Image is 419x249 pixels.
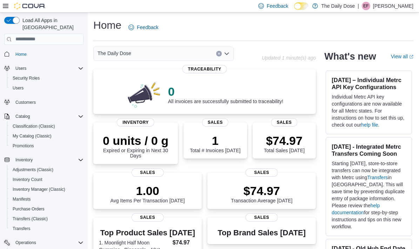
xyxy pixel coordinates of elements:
[332,160,406,230] p: Starting [DATE], store-to-store transfers can now be integrated with Metrc using in [GEOGRAPHIC_D...
[13,133,52,139] span: My Catalog (Classic)
[168,85,283,104] div: All invoices are successfully submitted to traceability!
[13,64,84,73] span: Users
[358,2,359,10] p: |
[245,213,278,222] span: Sales
[99,134,172,148] p: 0 units / 0 g
[137,24,158,31] span: Feedback
[332,76,406,90] h3: [DATE] – Individual Metrc API Key Configurations
[10,224,84,233] span: Transfers
[99,229,196,237] h3: Top Product Sales [DATE]
[324,51,376,62] h2: What's new
[13,85,24,91] span: Users
[10,132,54,140] a: My Catalog (Classic)
[7,121,86,131] button: Classification (Classic)
[190,134,240,153] div: Total # Invoices [DATE]
[13,112,33,121] button: Catalog
[10,74,84,82] span: Security Roles
[111,184,185,203] div: Avg Items Per Transaction [DATE]
[7,194,86,204] button: Manifests
[264,134,305,153] div: Total Sales [DATE]
[13,187,65,192] span: Inventory Manager (Classic)
[13,216,48,222] span: Transfers (Classic)
[93,18,121,32] h1: Home
[13,238,39,247] button: Operations
[13,64,29,73] button: Users
[224,51,230,56] button: Open list of options
[7,204,86,214] button: Purchase Orders
[7,141,86,151] button: Promotions
[332,143,406,157] h3: [DATE] - Integrated Metrc Transfers Coming Soon
[10,132,84,140] span: My Catalog (Classic)
[267,2,288,9] span: Feedback
[294,2,309,10] input: Dark Mode
[126,80,162,108] img: 0
[131,213,164,222] span: Sales
[15,100,36,105] span: Customers
[363,2,368,10] span: EF
[10,122,58,130] a: Classification (Classic)
[10,122,84,130] span: Classification (Classic)
[321,2,355,10] p: The Daily Dose
[15,240,36,245] span: Operations
[7,214,86,224] button: Transfers (Classic)
[14,2,46,9] img: Cova
[7,184,86,194] button: Inventory Manager (Classic)
[13,206,45,212] span: Purchase Orders
[13,177,42,182] span: Inventory Count
[10,84,26,92] a: Users
[168,85,283,99] p: 0
[7,131,86,141] button: My Catalog (Classic)
[1,112,86,121] button: Catalog
[271,118,297,127] span: Sales
[13,50,84,59] span: Home
[10,142,84,150] span: Promotions
[15,66,26,71] span: Users
[409,55,413,59] svg: External link
[373,2,413,10] p: [PERSON_NAME]
[182,65,227,73] span: Traceability
[391,54,413,59] a: View allExternal link
[10,175,84,184] span: Inventory Count
[126,20,161,34] a: Feedback
[13,112,84,121] span: Catalog
[367,175,388,180] a: Transfers
[10,215,84,223] span: Transfers (Classic)
[13,98,39,107] a: Customers
[98,49,131,58] span: The Daily Dose
[231,184,293,198] p: $74.97
[332,93,406,128] p: Individual Metrc API key configurations are now available for all Metrc states. For instructions ...
[1,63,86,73] button: Users
[1,97,86,107] button: Customers
[361,122,378,128] a: help file
[13,226,30,231] span: Transfers
[362,2,370,10] div: Elliot Fenske
[15,52,27,57] span: Home
[111,184,185,198] p: 1.00
[10,74,42,82] a: Security Roles
[15,157,33,163] span: Inventory
[10,195,84,203] span: Manifests
[262,55,316,61] p: Updated 1 minute(s) ago
[117,118,154,127] span: Inventory
[13,123,55,129] span: Classification (Classic)
[131,168,164,177] span: Sales
[10,142,37,150] a: Promotions
[13,156,84,164] span: Inventory
[10,195,33,203] a: Manifests
[10,205,84,213] span: Purchase Orders
[190,134,240,148] p: 1
[13,98,84,107] span: Customers
[13,143,34,149] span: Promotions
[1,238,86,248] button: Operations
[10,185,68,194] a: Inventory Manager (Classic)
[7,73,86,83] button: Security Roles
[10,166,84,174] span: Adjustments (Classic)
[10,84,84,92] span: Users
[202,118,228,127] span: Sales
[10,215,51,223] a: Transfers (Classic)
[10,224,33,233] a: Transfers
[216,51,222,56] button: Clear input
[10,175,45,184] a: Inventory Count
[13,156,35,164] button: Inventory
